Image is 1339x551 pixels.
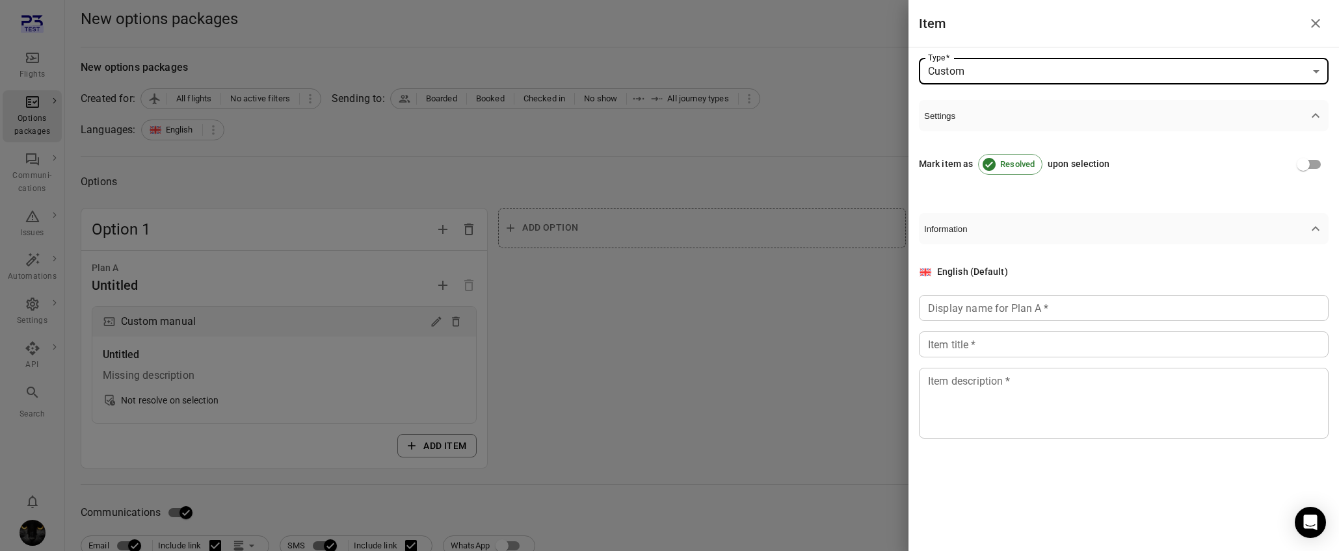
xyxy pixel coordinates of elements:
h1: Item [919,13,946,34]
span: Mark item as Resolved on selection [1291,152,1316,177]
label: Type [928,52,950,63]
div: Mark item as upon selection [919,154,1109,175]
div: Open Intercom Messenger [1295,507,1326,538]
div: Settings [919,244,1329,459]
div: Settings [919,131,1329,198]
span: Resolved [993,158,1042,171]
span: Information [924,224,1308,234]
div: English (Default) [937,265,1008,279]
button: Close drawer [1303,10,1329,36]
div: Custom [928,64,1308,79]
span: Settings [924,111,1308,121]
button: Information [919,213,1329,244]
button: Settings [919,100,1329,131]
